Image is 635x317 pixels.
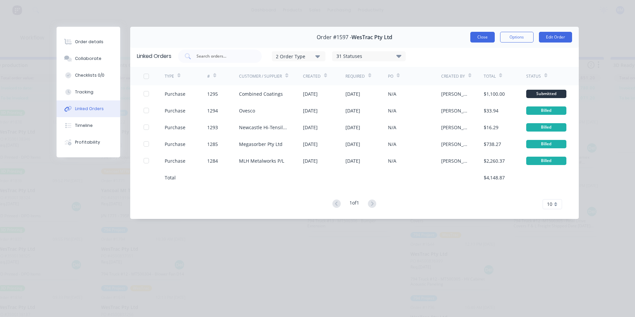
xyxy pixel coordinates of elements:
[388,73,393,79] div: PO
[239,90,283,97] div: Combined Coatings
[239,157,284,164] div: MLH Metalworks P/L
[470,32,495,43] button: Close
[332,53,405,60] div: 31 Statuses
[526,157,566,165] div: Billed
[75,39,103,45] div: Order details
[57,33,120,50] button: Order details
[165,174,176,181] div: Total
[526,73,541,79] div: Status
[345,73,365,79] div: Required
[207,141,218,148] div: 1285
[484,107,498,114] div: $33.94
[57,50,120,67] button: Collaborate
[441,90,470,97] div: [PERSON_NAME]
[165,73,174,79] div: TYPE
[75,89,93,95] div: Tracking
[207,107,218,114] div: 1294
[75,139,100,145] div: Profitability
[75,123,93,129] div: Timeline
[526,123,566,132] div: Billed
[207,124,218,131] div: 1293
[303,73,321,79] div: Created
[345,124,360,131] div: [DATE]
[484,73,496,79] div: Total
[239,107,255,114] div: Ovesco
[526,140,566,148] div: Billed
[57,117,120,134] button: Timeline
[526,106,566,115] div: Billed
[441,124,470,131] div: [PERSON_NAME]
[75,106,104,112] div: Linked Orders
[239,73,282,79] div: Customer / Supplier
[388,124,396,131] div: N/A
[303,141,318,148] div: [DATE]
[207,90,218,97] div: 1295
[276,53,321,60] div: 2 Order Type
[441,107,470,114] div: [PERSON_NAME]
[526,90,566,98] div: Submitted
[484,90,505,97] div: $1,100.00
[239,124,290,131] div: Newcastle Hi-Tensile [PERSON_NAME]
[484,141,501,148] div: $738.27
[441,73,465,79] div: Created By
[484,157,505,164] div: $2,260.37
[388,157,396,164] div: N/A
[345,141,360,148] div: [DATE]
[207,73,210,79] div: #
[317,34,351,41] span: Order #1597 -
[500,32,534,43] button: Options
[388,107,396,114] div: N/A
[441,141,470,148] div: [PERSON_NAME]
[441,157,470,164] div: [PERSON_NAME]
[345,157,360,164] div: [DATE]
[345,90,360,97] div: [DATE]
[165,124,185,131] div: Purchase
[165,157,185,164] div: Purchase
[57,67,120,84] button: Checklists 0/0
[57,134,120,151] button: Profitability
[484,124,498,131] div: $16.29
[388,141,396,148] div: N/A
[165,107,185,114] div: Purchase
[484,174,505,181] div: $4,148.87
[303,157,318,164] div: [DATE]
[303,90,318,97] div: [DATE]
[75,56,101,62] div: Collaborate
[349,199,359,209] div: 1 of 1
[351,34,392,41] span: WesTrac Pty Ltd
[303,124,318,131] div: [DATE]
[165,90,185,97] div: Purchase
[345,107,360,114] div: [DATE]
[547,201,552,208] span: 10
[239,141,283,148] div: Megasorber Pty Ltd
[196,53,251,60] input: Search orders...
[57,100,120,117] button: Linked Orders
[57,84,120,100] button: Tracking
[272,51,325,61] button: 2 Order Type
[207,157,218,164] div: 1284
[137,52,171,60] div: Linked Orders
[388,90,396,97] div: N/A
[303,107,318,114] div: [DATE]
[165,141,185,148] div: Purchase
[539,32,572,43] button: Edit Order
[75,72,104,78] div: Checklists 0/0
